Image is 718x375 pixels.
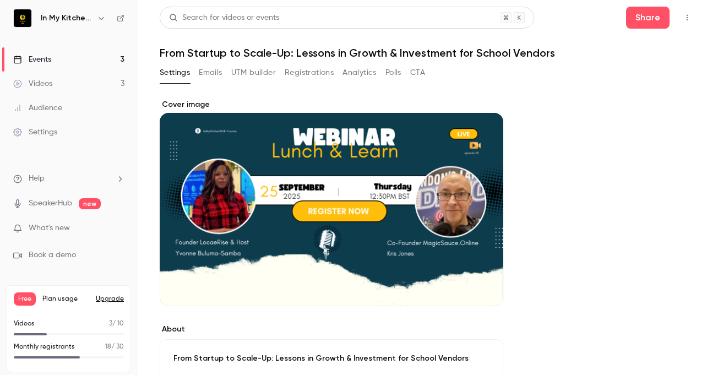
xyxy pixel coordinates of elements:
[14,319,35,329] p: Videos
[173,353,489,364] p: From Startup to Scale-Up: Lessons in Growth & Investment for School Vendors
[41,13,93,24] h6: In My Kitchen With [PERSON_NAME]
[13,54,51,65] div: Events
[231,64,276,81] button: UTM builder
[13,78,52,89] div: Videos
[14,292,36,306] span: Free
[410,64,425,81] button: CTA
[14,9,31,27] img: In My Kitchen With Yvonne
[96,295,124,303] button: Upgrade
[13,127,57,138] div: Settings
[14,342,75,352] p: Monthly registrants
[169,12,279,24] div: Search for videos or events
[105,342,124,352] p: / 30
[109,320,112,327] span: 3
[13,173,124,184] li: help-dropdown-opener
[626,7,670,29] button: Share
[385,64,401,81] button: Polls
[29,198,72,209] a: SpeakerHub
[160,46,696,59] h1: From Startup to Scale-Up: Lessons in Growth & Investment for School Vendors
[13,102,62,113] div: Audience
[79,198,101,209] span: new
[199,64,222,81] button: Emails
[342,64,377,81] button: Analytics
[29,222,70,234] span: What's new
[285,64,334,81] button: Registrations
[160,64,190,81] button: Settings
[160,99,503,110] label: Cover image
[29,249,76,261] span: Book a demo
[111,224,124,233] iframe: Noticeable Trigger
[160,99,503,306] section: Cover image
[109,319,124,329] p: / 10
[29,173,45,184] span: Help
[42,295,89,303] span: Plan usage
[105,344,111,350] span: 18
[160,324,503,335] label: About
